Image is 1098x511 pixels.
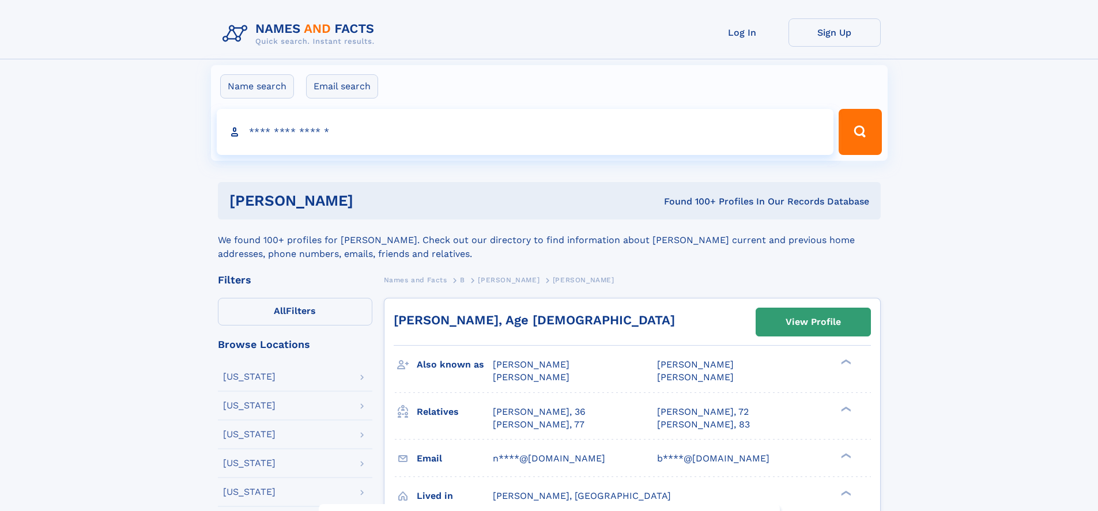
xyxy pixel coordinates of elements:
[657,406,749,418] a: [PERSON_NAME], 72
[508,195,869,208] div: Found 100+ Profiles In Our Records Database
[218,298,372,325] label: Filters
[786,309,841,335] div: View Profile
[218,219,881,261] div: We found 100+ profiles for [PERSON_NAME]. Check out our directory to find information about [PERS...
[839,109,881,155] button: Search Button
[838,358,852,366] div: ❯
[838,489,852,497] div: ❯
[493,406,586,418] a: [PERSON_NAME], 36
[838,452,852,459] div: ❯
[657,359,734,370] span: [PERSON_NAME]
[478,272,539,287] a: [PERSON_NAME]
[220,74,294,99] label: Name search
[218,275,372,285] div: Filters
[274,305,286,316] span: All
[460,276,465,284] span: B
[788,18,881,47] a: Sign Up
[218,18,384,50] img: Logo Names and Facts
[223,372,276,381] div: [US_STATE]
[223,459,276,468] div: [US_STATE]
[417,355,493,374] h3: Also known as
[384,272,447,287] a: Names and Facts
[756,308,870,336] a: View Profile
[493,372,569,383] span: [PERSON_NAME]
[493,418,584,431] a: [PERSON_NAME], 77
[493,490,671,501] span: [PERSON_NAME], [GEOGRAPHIC_DATA]
[223,401,276,410] div: [US_STATE]
[223,487,276,497] div: [US_STATE]
[696,18,788,47] a: Log In
[229,194,509,208] h1: [PERSON_NAME]
[417,486,493,506] h3: Lived in
[218,339,372,350] div: Browse Locations
[417,402,493,422] h3: Relatives
[417,449,493,468] h3: Email
[838,405,852,412] div: ❯
[493,359,569,370] span: [PERSON_NAME]
[657,372,734,383] span: [PERSON_NAME]
[223,430,276,439] div: [US_STATE]
[394,313,675,327] a: [PERSON_NAME], Age [DEMOGRAPHIC_DATA]
[306,74,378,99] label: Email search
[553,276,614,284] span: [PERSON_NAME]
[217,109,834,155] input: search input
[657,418,750,431] a: [PERSON_NAME], 83
[478,276,539,284] span: [PERSON_NAME]
[460,272,465,287] a: B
